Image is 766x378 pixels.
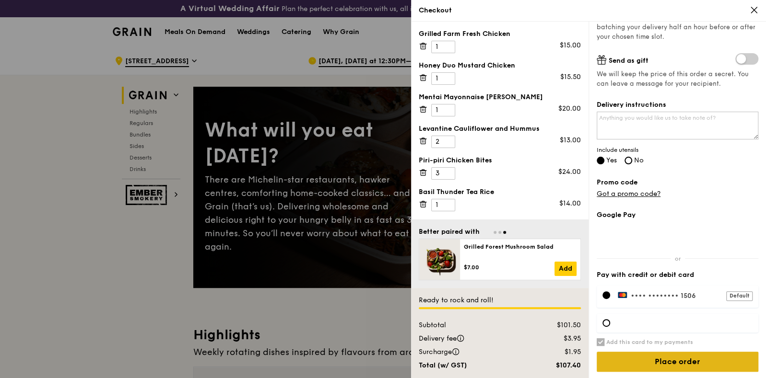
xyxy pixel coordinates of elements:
[597,100,758,110] label: Delivery instructions
[419,6,758,15] div: Checkout
[419,124,581,134] div: Levantine Cauliflower and Hummus
[559,199,581,208] div: $14.00
[597,270,758,280] label: Pay with credit or debit card
[498,231,501,234] span: Go to slide 2
[597,178,758,187] label: Promo code
[464,263,554,271] div: $7.00
[494,231,496,234] span: Go to slide 1
[597,14,755,41] span: Allow us to reduce our carbon footprint by batching your delivery half an hour before or after yo...
[618,291,628,298] img: Payment by MasterCard
[597,210,758,220] label: Google Pay
[503,231,506,234] span: Go to slide 3
[419,187,581,197] div: Basil Thunder Tea Rice
[558,104,581,114] div: $20.00
[529,347,587,357] div: $1.95
[606,338,693,346] h6: Add this card to my payments
[630,292,663,300] span: •••• ••••
[606,156,617,164] span: Yes
[597,226,758,247] iframe: Secure payment button frame
[597,338,604,346] input: Add this card to my payments
[413,361,529,370] div: Total (w/ GST)
[560,72,581,82] div: $15.50
[597,190,660,198] a: Got a promo code?
[597,69,758,89] span: We will keep the price of this order a secret. You can leave a message for your recipient.
[609,57,648,65] span: Send as gift
[618,319,753,327] iframe: Secure card payment input frame
[419,156,581,165] div: Piri-piri Chicken Bites
[419,227,480,237] div: Better paired with
[529,321,587,330] div: $101.50
[413,347,529,357] div: Surcharge
[464,243,577,251] div: Grilled Forest Mushroom Salad
[419,296,581,305] div: Ready to rock and roll!
[618,291,753,300] label: •••• 1506
[560,41,581,50] div: $15.00
[597,352,758,372] input: Place order
[597,157,604,164] input: Yes
[529,334,587,344] div: $3.95
[529,361,587,370] div: $107.40
[419,61,581,70] div: Honey Duo Mustard Chicken
[413,321,529,330] div: Subtotal
[419,29,581,39] div: Grilled Farm Fresh Chicken
[558,167,581,177] div: $24.00
[625,157,632,164] input: No
[560,136,581,145] div: $13.00
[597,146,758,154] span: Include utensils
[554,262,577,276] a: Add
[419,92,581,102] div: Mentai Mayonnaise [PERSON_NAME]
[634,156,644,164] span: No
[413,334,529,344] div: Delivery fee
[726,291,753,301] div: Default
